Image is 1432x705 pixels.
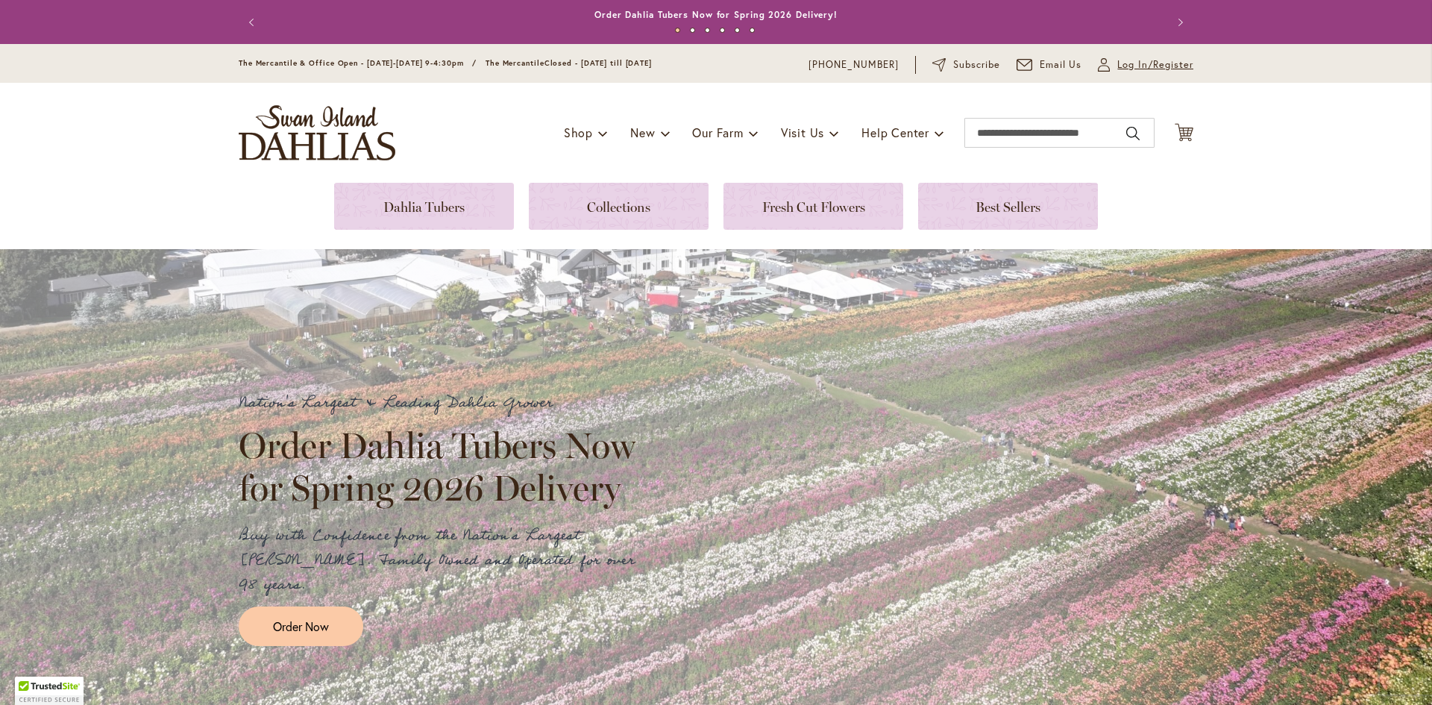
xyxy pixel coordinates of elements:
[1163,7,1193,37] button: Next
[239,105,395,160] a: store logo
[675,28,680,33] button: 1 of 6
[808,57,899,72] a: [PHONE_NUMBER]
[953,57,1000,72] span: Subscribe
[861,125,929,140] span: Help Center
[239,391,649,416] p: Nation's Largest & Leading Dahlia Grower
[720,28,725,33] button: 4 of 6
[594,9,838,20] a: Order Dahlia Tubers Now for Spring 2026 Delivery!
[239,607,363,646] a: Order Now
[735,28,740,33] button: 5 of 6
[239,524,649,598] p: Buy with Confidence from the Nation's Largest [PERSON_NAME]. Family Owned and Operated for over 9...
[1117,57,1193,72] span: Log In/Register
[544,58,652,68] span: Closed - [DATE] till [DATE]
[690,28,695,33] button: 2 of 6
[705,28,710,33] button: 3 of 6
[273,618,329,635] span: Order Now
[239,424,649,508] h2: Order Dahlia Tubers Now for Spring 2026 Delivery
[1040,57,1082,72] span: Email Us
[239,58,544,68] span: The Mercantile & Office Open - [DATE]-[DATE] 9-4:30pm / The Mercantile
[750,28,755,33] button: 6 of 6
[564,125,593,140] span: Shop
[692,125,743,140] span: Our Farm
[630,125,655,140] span: New
[1098,57,1193,72] a: Log In/Register
[932,57,1000,72] a: Subscribe
[239,7,268,37] button: Previous
[781,125,824,140] span: Visit Us
[1017,57,1082,72] a: Email Us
